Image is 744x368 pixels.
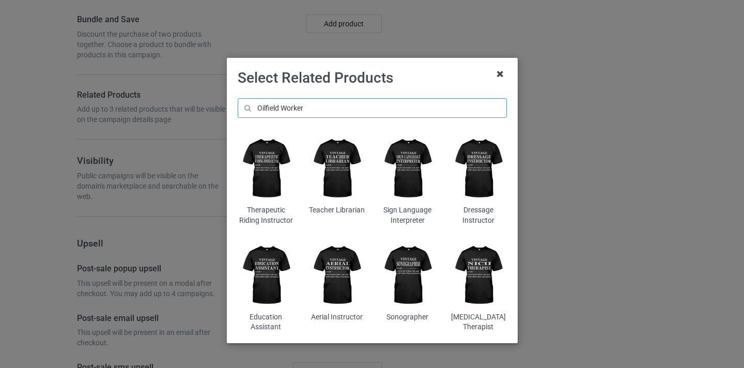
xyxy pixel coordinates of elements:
[238,98,507,118] input: Oilfield Worker
[238,312,294,332] div: Education Assistant
[379,312,436,323] div: Sonographer
[450,205,506,225] div: Dressage Instructor
[308,312,365,323] div: Aerial Instructor
[238,205,294,225] div: Therapeutic Riding Instructor
[238,69,507,87] h1: Select Related Products
[450,312,506,332] div: [MEDICAL_DATA] Therapist
[379,205,436,225] div: Sign Language Interpreter
[308,205,365,216] div: Teacher Librarian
